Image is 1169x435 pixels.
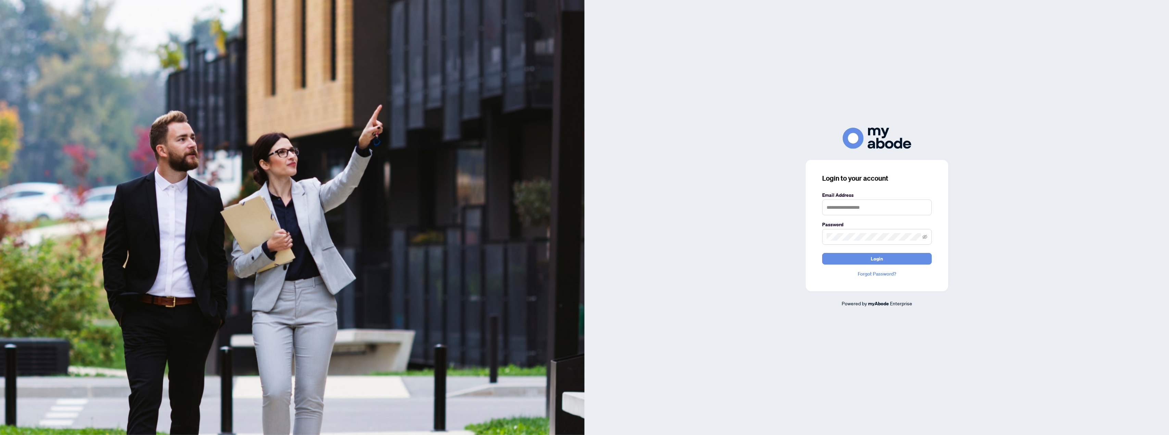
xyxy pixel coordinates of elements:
[822,174,932,183] h3: Login to your account
[822,221,932,228] label: Password
[922,234,927,239] span: eye-invisible
[871,253,883,264] span: Login
[890,300,912,306] span: Enterprise
[843,128,911,149] img: ma-logo
[842,300,867,306] span: Powered by
[822,191,932,199] label: Email Address
[868,300,889,307] a: myAbode
[822,270,932,278] a: Forgot Password?
[822,253,932,265] button: Login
